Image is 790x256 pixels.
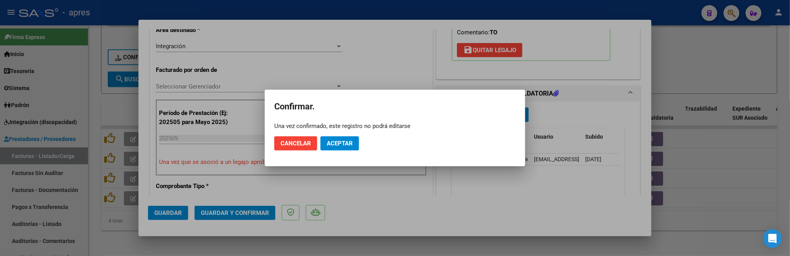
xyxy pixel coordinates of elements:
span: Cancelar [281,140,311,147]
h2: Confirmar. [274,99,516,114]
button: Aceptar [320,136,359,151]
button: Cancelar [274,136,317,151]
span: Aceptar [327,140,353,147]
div: Open Intercom Messenger [763,229,782,248]
div: Una vez confirmado, este registro no podrá editarse [274,122,516,130]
